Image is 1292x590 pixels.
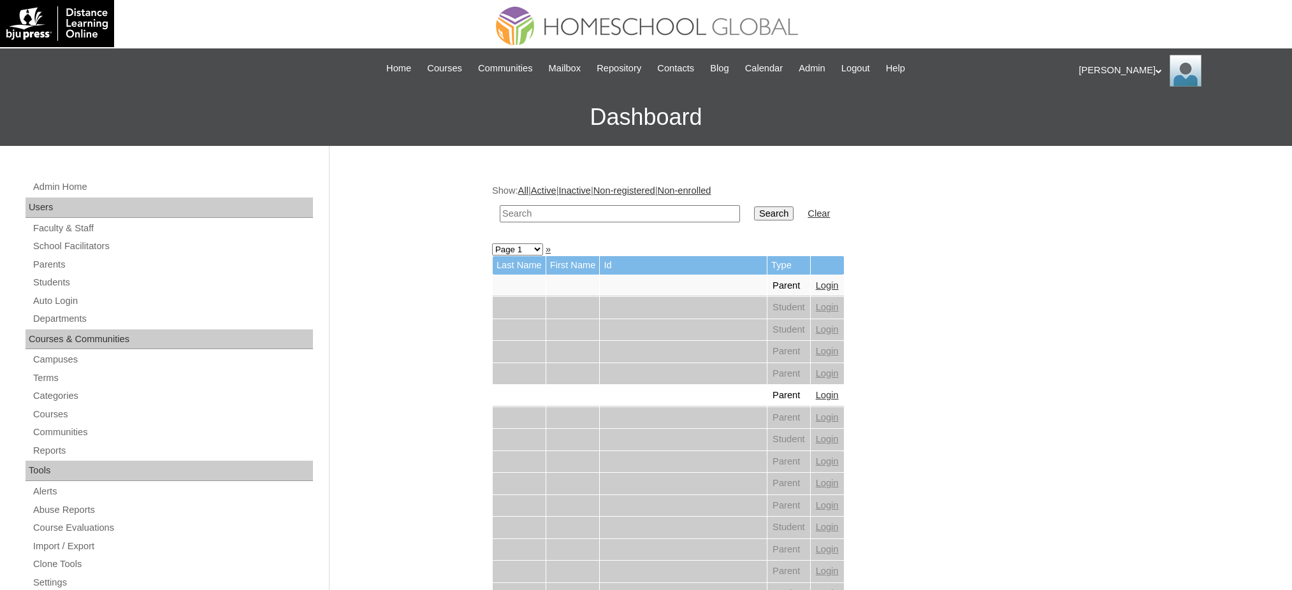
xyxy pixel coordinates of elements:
input: Search [500,205,740,222]
a: Contacts [651,61,700,76]
a: Login [816,566,839,576]
a: Auto Login [32,293,313,309]
a: Login [816,390,839,400]
a: Login [816,302,839,312]
a: Import / Export [32,538,313,554]
td: Parent [767,539,810,561]
a: Login [816,346,839,356]
td: Parent [767,275,810,297]
a: Login [816,522,839,532]
a: Clear [808,208,830,219]
a: Blog [704,61,735,76]
img: logo-white.png [6,6,108,41]
td: Parent [767,341,810,363]
a: Abuse Reports [32,502,313,518]
input: Search [754,206,794,220]
a: Login [816,456,839,466]
td: Student [767,297,810,319]
div: [PERSON_NAME] [1079,55,1280,87]
a: Departments [32,311,313,327]
a: Inactive [558,185,591,196]
td: Parent [767,451,810,473]
td: Last Name [493,256,546,275]
a: Communities [472,61,539,76]
a: Login [816,544,839,554]
div: Tools [25,461,313,481]
span: Repository [597,61,641,76]
a: Active [531,185,556,196]
a: Mailbox [542,61,588,76]
a: Courses [32,407,313,422]
span: Communities [478,61,533,76]
a: Admin [792,61,832,76]
a: Login [816,434,839,444]
a: Categories [32,388,313,404]
a: Login [816,280,839,291]
td: Parent [767,561,810,582]
a: Campuses [32,352,313,368]
a: School Facilitators [32,238,313,254]
span: Admin [799,61,825,76]
a: Help [880,61,911,76]
td: Parent [767,385,810,407]
a: Home [380,61,417,76]
div: Courses & Communities [25,329,313,350]
td: Parent [767,363,810,385]
span: Logout [841,61,870,76]
span: Home [386,61,411,76]
a: Login [816,324,839,335]
span: Contacts [657,61,694,76]
a: Students [32,275,313,291]
a: Alerts [32,484,313,500]
span: Calendar [745,61,783,76]
a: Communities [32,424,313,440]
a: Calendar [739,61,789,76]
span: Blog [710,61,729,76]
td: Parent [767,473,810,494]
a: Course Evaluations [32,520,313,536]
a: Clone Tools [32,556,313,572]
a: Faculty & Staff [32,220,313,236]
a: Parents [32,257,313,273]
span: Help [886,61,905,76]
div: Users [25,198,313,218]
td: Student [767,319,810,341]
img: Ariane Ebuen [1170,55,1201,87]
td: Type [767,256,810,275]
td: Student [767,429,810,450]
a: Login [816,368,839,378]
span: Courses [427,61,462,76]
td: Parent [767,407,810,429]
td: Parent [767,495,810,517]
a: Login [816,500,839,510]
a: » [546,244,551,254]
a: All [518,185,528,196]
td: Id [600,256,767,275]
a: Non-enrolled [658,185,711,196]
a: Courses [421,61,468,76]
a: Terms [32,370,313,386]
a: Logout [835,61,876,76]
div: Show: | | | | [492,184,1123,229]
td: First Name [546,256,600,275]
h3: Dashboard [6,89,1286,146]
a: Login [816,412,839,422]
a: Admin Home [32,179,313,195]
a: Repository [590,61,648,76]
a: Login [816,478,839,488]
td: Student [767,517,810,538]
span: Mailbox [549,61,581,76]
a: Reports [32,443,313,459]
a: Non-registered [593,185,655,196]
